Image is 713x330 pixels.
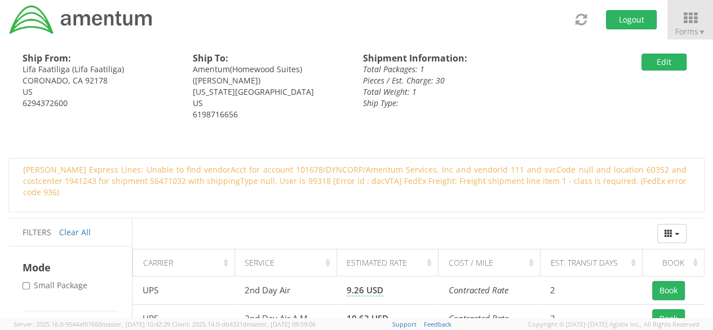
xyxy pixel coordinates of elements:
td: 2 [541,276,643,305]
div: Ship Type: [363,98,573,109]
button: Book [652,281,685,300]
div: Carrier [143,257,231,269]
a: Clear All [59,227,91,237]
span: Client: 2025.14.0-db4321d [172,320,316,328]
div: 6294372600 [23,98,176,109]
button: Logout [606,10,657,29]
button: Edit [641,54,687,71]
td: 2nd Day Air [234,276,336,305]
span: ▼ [698,27,705,37]
div: Service [245,257,333,269]
div: Estimated Rate [347,257,435,269]
a: Support [392,320,417,328]
span: 9.26 USD [347,284,383,296]
div: Pieces / Est. Charge: 30 [363,75,573,86]
i: Contracted Rate [448,284,508,296]
img: dyn-intl-logo-049831509241104b2a82.png [8,4,154,36]
div: CORONADO, CA 92178 [23,75,176,86]
div: Amentum(Homewood Suites) ([PERSON_NAME]) [193,64,346,86]
div: Est. Transit Days [551,257,639,269]
button: Columns [657,224,687,243]
h4: Mode [23,261,118,274]
h4: Ship To: [193,54,346,64]
div: Lifa Faatiliga (Lifa Faatiliga) [23,64,176,75]
div: Total Packages: 1 [363,64,573,75]
div: Total Weight: 1 [363,86,573,98]
div: [PERSON_NAME] Express Lines: Unable to find vendorAcct for account 101678/DYNCORP/Amentum Service... [15,164,695,198]
div: US [193,98,346,109]
span: Forms [675,26,705,37]
span: Server: 2025.16.0-9544af67660 [14,320,170,328]
div: Book [653,257,701,269]
div: [US_STATE][GEOGRAPHIC_DATA] [193,86,346,98]
span: master, [DATE] 09:59:06 [247,320,316,328]
div: 6198716656 [193,109,346,120]
a: Feedback [424,320,451,328]
div: Cost / Mile [449,257,537,269]
input: Small Package [23,282,30,289]
h4: Shipment Information: [363,54,573,64]
span: Filters [23,227,51,237]
label: Small Package [23,280,90,291]
button: Book [652,309,685,328]
span: Copyright © [DATE]-[DATE] Agistix Inc., All Rights Reserved [528,320,699,329]
td: UPS [133,276,235,305]
span: 10.62 USD [347,313,388,324]
i: Contracted Rate [448,313,508,324]
h4: Ship From: [23,54,176,64]
span: master, [DATE] 10:42:29 [101,320,170,328]
div: US [23,86,176,98]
